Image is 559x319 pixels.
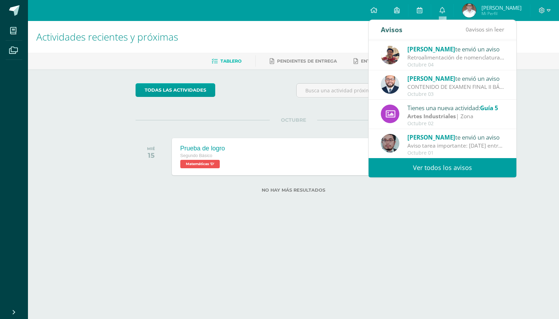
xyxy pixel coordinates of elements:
[407,75,455,83] span: [PERSON_NAME]
[407,62,504,68] div: Octubre 04
[407,133,455,141] span: [PERSON_NAME]
[407,44,504,54] div: te envió un aviso
[462,3,476,17] img: c6c55850625d03b804869e3fe2a73493.png
[212,56,241,67] a: Tablero
[466,26,469,33] span: 0
[180,153,212,158] span: Segundo Básico
[361,58,392,64] span: Entregadas
[481,10,522,16] span: Mi Perfil
[466,26,504,33] span: avisos sin leer
[381,75,399,94] img: eaa624bfc361f5d4e8a554d75d1a3cf6.png
[297,84,451,97] input: Busca una actividad próxima aquí...
[381,134,399,153] img: 5fac68162d5e1b6fbd390a6ac50e103d.png
[407,133,504,142] div: te envió un aviso
[407,83,504,91] div: CONTENIDO DE EXAMEN FINAL II BÁSICO. : Buenos días Jóvenes, un gusto saludarlos. Les comparto el ...
[136,83,215,97] a: todas las Actividades
[407,150,504,156] div: Octubre 01
[481,4,522,11] span: [PERSON_NAME]
[407,121,504,127] div: Octubre 02
[180,160,220,168] span: Matemáticas 'D'
[407,112,456,120] strong: Artes Industriales
[147,151,155,159] div: 15
[407,54,504,62] div: Retroalimentación de nomenclatura : Hola Muchachos como se los prometí les envió la retroalimenta...
[407,74,504,83] div: te envió un aviso
[407,45,455,53] span: [PERSON_NAME]
[220,58,241,64] span: Tablero
[136,187,452,193] label: No hay más resultados
[407,142,504,150] div: Aviso tarea importante: Mañana entregaran su ejercicio del arte optico terminado
[407,91,504,97] div: Octubre 03
[147,146,155,151] div: MIÉ
[270,56,337,67] a: Pendientes de entrega
[381,20,402,39] div: Avisos
[407,112,504,120] div: | Zona
[180,145,225,152] div: Prueba de logro
[36,30,178,43] span: Actividades recientes y próximas
[277,58,337,64] span: Pendientes de entrega
[407,103,504,112] div: Tienes una nueva actividad:
[369,158,516,177] a: Ver todos los avisos
[381,46,399,64] img: cb93aa548b99414539690fcffb7d5efd.png
[270,117,317,123] span: OCTUBRE
[480,104,498,112] span: Guía 5
[354,56,392,67] a: Entregadas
